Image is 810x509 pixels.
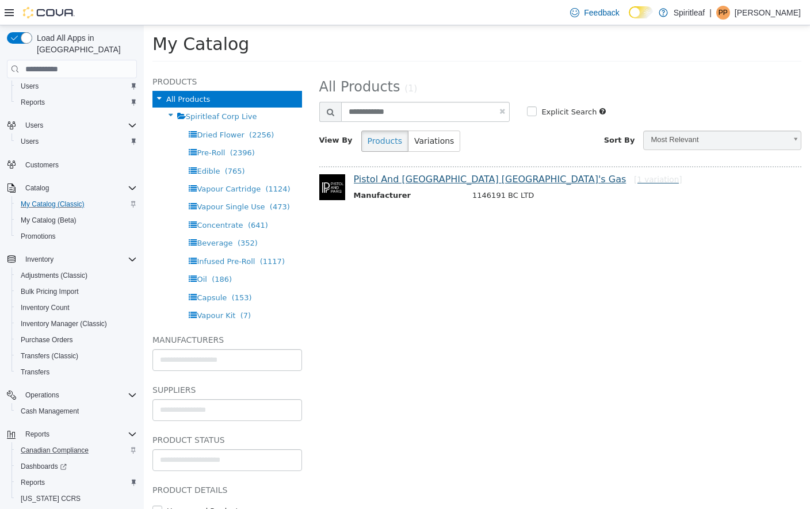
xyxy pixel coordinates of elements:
span: (473) [126,177,146,186]
h5: Suppliers [9,358,158,372]
button: Bulk Pricing Import [12,284,142,300]
h5: Product Status [9,408,158,422]
span: Canadian Compliance [16,443,137,457]
span: Users [16,79,137,93]
span: Oil [53,250,63,258]
span: (1124) [121,159,146,168]
span: Beverage [53,213,89,222]
p: [PERSON_NAME] [735,6,801,20]
span: Inventory [21,252,137,266]
img: Cova [23,7,75,18]
th: Manufacturer [210,164,320,179]
span: Canadian Compliance [21,446,89,455]
span: (2396) [86,123,111,132]
span: Spiritleaf Corp Live [42,87,113,95]
span: Concentrate [53,196,99,204]
button: Promotions [12,228,142,244]
a: Bulk Pricing Import [16,285,83,298]
span: Reports [21,427,137,441]
span: Edible [53,141,76,150]
span: Reports [16,95,137,109]
span: Inventory Manager (Classic) [16,317,137,331]
span: Vapour Single Use [53,177,121,186]
h5: Manufacturers [9,308,158,322]
span: Sort By [460,110,491,119]
img: 150 [175,149,201,175]
td: 1146191 BC LTD [320,164,651,179]
button: Inventory Manager (Classic) [12,316,142,332]
a: [US_STATE] CCRS [16,492,85,506]
span: View By [175,110,209,119]
span: Transfers (Classic) [16,349,137,363]
h5: Product Details [9,458,158,472]
h5: Products [9,49,158,63]
span: My Catalog (Beta) [16,213,137,227]
a: Adjustments (Classic) [16,269,92,282]
a: Dashboards [12,458,142,474]
a: Reports [16,95,49,109]
button: Reports [12,474,142,491]
a: Cash Management [16,404,83,418]
button: Transfers (Classic) [12,348,142,364]
label: Explicit Search [395,81,453,93]
span: (7) [97,286,107,294]
span: (186) [68,250,88,258]
span: Users [21,82,39,91]
a: Feedback [566,1,624,24]
a: Transfers [16,365,54,379]
button: Users [2,117,142,133]
span: [US_STATE] CCRS [21,494,81,503]
button: My Catalog (Beta) [12,212,142,228]
a: Users [16,79,43,93]
span: Users [25,121,43,130]
button: Transfers [12,364,142,380]
button: Users [12,133,142,150]
span: Transfers [21,368,49,377]
label: Unmapped Product [20,480,95,492]
span: Load All Apps in [GEOGRAPHIC_DATA] [32,32,137,55]
button: Reports [12,94,142,110]
span: All Products [175,53,257,70]
button: Operations [2,387,142,403]
a: Canadian Compliance [16,443,93,457]
a: Customers [21,158,63,172]
input: Dark Mode [629,6,653,18]
span: Vapour Cartridge [53,159,117,168]
span: Promotions [16,229,137,243]
span: Reports [16,476,137,489]
span: Pre-Roll [53,123,81,132]
span: Users [16,135,137,148]
span: PP [719,6,728,20]
span: Promotions [21,232,56,241]
span: Feedback [584,7,619,18]
span: Adjustments (Classic) [16,269,137,282]
span: Catalog [21,181,137,195]
span: (641) [104,196,124,204]
span: Transfers (Classic) [21,351,78,361]
small: [1 variation] [490,150,538,159]
span: Reports [21,98,45,107]
span: Cash Management [21,407,79,416]
span: (352) [94,213,114,222]
span: Bulk Pricing Import [21,287,79,296]
span: Inventory Count [21,303,70,312]
span: Capsule [53,268,83,277]
span: Operations [21,388,137,402]
a: Dashboards [16,460,71,473]
span: Purchase Orders [16,333,137,347]
button: Reports [2,426,142,442]
span: My Catalog (Classic) [21,200,85,209]
span: Reports [21,478,45,487]
span: My Catalog (Beta) [21,216,77,225]
p: Spiritleaf [674,6,705,20]
button: Customers [2,156,142,173]
a: My Catalog (Beta) [16,213,81,227]
span: Bulk Pricing Import [16,285,137,298]
span: Adjustments (Classic) [21,271,87,280]
a: Promotions [16,229,60,243]
span: Inventory [25,255,54,264]
button: Purchase Orders [12,332,142,348]
button: Cash Management [12,403,142,419]
button: Catalog [21,181,54,195]
button: Adjustments (Classic) [12,267,142,284]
